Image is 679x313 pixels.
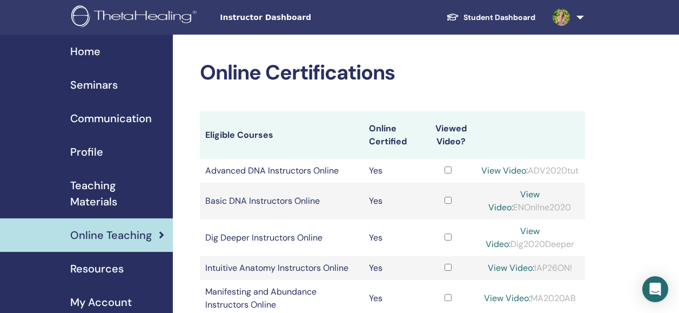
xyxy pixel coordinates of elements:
[70,261,124,277] span: Resources
[480,262,579,275] div: IAP26ON!
[446,12,459,22] img: graduation-cap-white.svg
[480,164,579,177] div: ADV2020tut
[438,8,544,28] a: Student Dashboard
[480,225,579,251] div: Dig2020Deeper
[70,110,152,126] span: Communication
[553,9,570,26] img: default.jpg
[200,159,364,183] td: Advanced DNA Instructors Online
[364,111,422,159] th: Online Certified
[488,189,540,213] a: View Video:
[480,188,579,214] div: ENOnl!ne2020
[364,256,422,280] td: Yes
[200,61,585,85] h2: Online Certifications
[364,183,422,219] td: Yes
[486,225,540,250] a: View Video:
[364,219,422,256] td: Yes
[200,219,364,256] td: Dig Deeper Instructors Online
[484,292,530,304] a: View Video:
[70,294,132,310] span: My Account
[488,262,534,274] a: View Video:
[71,5,200,30] img: logo.png
[200,111,364,159] th: Eligible Courses
[200,256,364,280] td: Intuitive Anatomy Instructors Online
[422,111,474,159] th: Viewed Video?
[364,159,422,183] td: Yes
[220,12,382,23] span: Instructor Dashboard
[200,183,364,219] td: Basic DNA Instructors Online
[70,177,164,210] span: Teaching Materials
[70,77,118,93] span: Seminars
[70,227,152,243] span: Online Teaching
[481,165,528,176] a: View Video:
[70,43,100,59] span: Home
[480,292,579,305] div: MA2020AB
[70,144,103,160] span: Profile
[642,276,668,302] div: Open Intercom Messenger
